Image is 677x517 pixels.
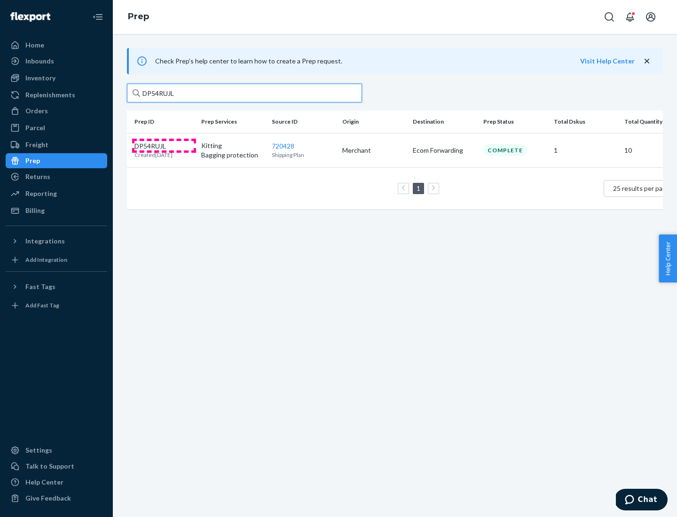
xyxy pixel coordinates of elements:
a: Inbounds [6,54,107,69]
a: Inventory [6,70,107,86]
p: Bagging protection [201,150,264,160]
a: Billing [6,203,107,218]
a: Parcel [6,120,107,135]
div: Add Fast Tag [25,301,59,309]
div: Replenishments [25,90,75,100]
div: Home [25,40,44,50]
a: Home [6,38,107,53]
a: Settings [6,443,107,458]
a: Reporting [6,186,107,201]
th: Prep Services [197,110,268,133]
button: Close Navigation [88,8,107,26]
div: Add Integration [25,256,67,264]
div: Give Feedback [25,493,71,503]
th: Total Dskus [550,110,621,133]
th: Prep Status [480,110,550,133]
button: Open account menu [641,8,660,26]
a: Replenishments [6,87,107,102]
p: Kitting [201,141,264,150]
p: Shipping Plan [272,151,335,159]
button: Open notifications [621,8,639,26]
th: Source ID [268,110,338,133]
a: Returns [6,169,107,184]
p: Merchant [342,146,405,155]
a: Orders [6,103,107,118]
p: Ecom Forwarding [413,146,476,155]
th: Origin [338,110,409,133]
button: Talk to Support [6,459,107,474]
a: Help Center [6,475,107,490]
button: close [642,56,652,66]
div: Orders [25,106,48,116]
p: 1 [554,146,617,155]
div: Returns [25,172,50,181]
div: Integrations [25,236,65,246]
a: Page 1 is your current page [415,184,422,192]
div: Settings [25,446,52,455]
a: Add Fast Tag [6,298,107,313]
div: Freight [25,140,48,149]
div: Complete [483,144,527,156]
a: Freight [6,137,107,152]
span: 25 results per page [613,184,670,192]
button: Open Search Box [600,8,619,26]
a: Add Integration [6,252,107,267]
iframe: Opens a widget where you can chat to one of our agents [616,489,668,512]
p: Created [DATE] [134,151,173,159]
div: Fast Tags [25,282,55,291]
div: Billing [25,206,45,215]
div: Parcel [25,123,45,133]
div: Inventory [25,73,55,83]
input: Search prep jobs [127,84,362,102]
ol: breadcrumbs [120,3,157,31]
div: Help Center [25,478,63,487]
div: Prep [25,156,40,165]
button: Visit Help Center [580,56,635,66]
a: Prep [6,153,107,168]
p: DP54RUJL [134,141,173,151]
a: Prep [128,11,149,22]
button: Give Feedback [6,491,107,506]
div: Inbounds [25,56,54,66]
div: Talk to Support [25,462,74,471]
span: Check Prep's help center to learn how to create a Prep request. [155,57,342,65]
th: Prep ID [127,110,197,133]
button: Fast Tags [6,279,107,294]
div: Reporting [25,189,57,198]
img: Flexport logo [10,12,50,22]
button: Integrations [6,234,107,249]
a: 720428 [272,142,294,150]
th: Destination [409,110,480,133]
button: Help Center [659,235,677,282]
